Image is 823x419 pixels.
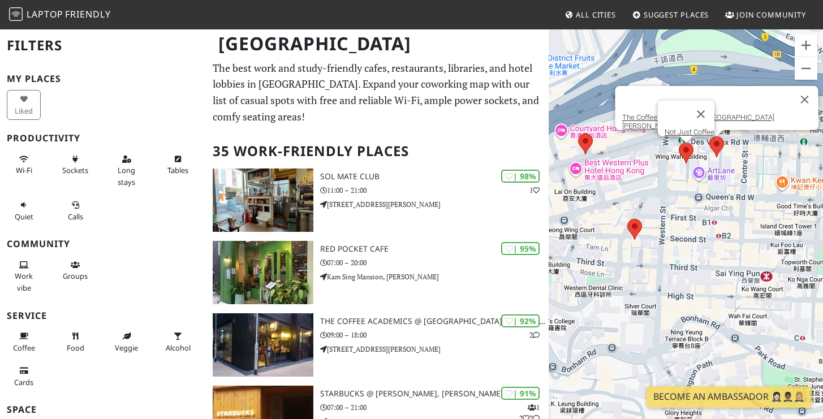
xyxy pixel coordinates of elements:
p: 07:00 – 20:00 [320,257,549,268]
button: Long stays [110,150,144,191]
img: LaptopFriendly [9,7,23,21]
button: Food [58,327,92,357]
p: The best work and study-friendly cafes, restaurants, libraries, and hotel lobbies in [GEOGRAPHIC_... [213,60,542,125]
p: 07:00 – 21:00 [320,402,549,413]
h3: Community [7,239,199,249]
div: | 98% [501,170,540,183]
span: Quiet [15,211,33,222]
h3: SOL Mate Club [320,172,549,182]
a: SOL Mate Club | 98% 1 SOL Mate Club 11:00 – 21:00 [STREET_ADDRESS][PERSON_NAME] [206,169,549,232]
span: Coffee [13,343,35,353]
div: | 92% [501,314,540,327]
a: The Coffee Academics @ Sai Yuen Lane | 92% 2 The Coffee Academics @ [GEOGRAPHIC_DATA][PERSON_NAME... [206,313,549,377]
a: Join Community [721,5,811,25]
span: All Cities [576,10,616,20]
span: Work-friendly tables [167,165,188,175]
p: [STREET_ADDRESS][PERSON_NAME] [320,199,549,210]
span: Veggie [115,343,138,353]
h3: The Coffee Academics @ [GEOGRAPHIC_DATA][PERSON_NAME] [320,317,549,326]
span: Group tables [63,271,88,281]
p: 11:00 – 21:00 [320,185,549,196]
a: The Coffee Academics @ [GEOGRAPHIC_DATA][PERSON_NAME] [622,113,774,130]
h3: Starbucks @ [PERSON_NAME], [PERSON_NAME] [320,389,549,399]
span: Video/audio calls [68,211,83,222]
button: Quiet [7,196,41,226]
h1: [GEOGRAPHIC_DATA] [209,28,546,59]
a: All Cities [560,5,621,25]
span: Food [67,343,84,353]
img: SOL Mate Club [213,169,313,232]
h3: Productivity [7,133,199,144]
button: Alcohol [161,327,195,357]
h2: 35 Work-Friendly Places [213,134,542,169]
p: [STREET_ADDRESS][PERSON_NAME] [320,344,549,355]
button: Close [687,101,714,128]
h3: Red Pocket Cafe [320,244,549,254]
a: LaptopFriendly LaptopFriendly [9,5,111,25]
button: Calls [58,196,92,226]
a: Not Just Coffee [665,128,714,136]
span: People working [15,271,33,292]
button: Cards [7,361,41,391]
div: | 91% [501,387,540,400]
p: Kam Sing Mansion, [PERSON_NAME] [320,271,549,282]
h3: My Places [7,74,199,84]
button: Work vibe [7,256,41,297]
span: Power sockets [62,165,88,175]
p: 1 [529,185,540,196]
button: Tables [161,150,195,180]
a: Red Pocket Cafe | 95% Red Pocket Cafe 07:00 – 20:00 Kam Sing Mansion, [PERSON_NAME] [206,241,549,304]
button: Zoom in [795,34,817,57]
span: Join Community [736,10,806,20]
button: Sockets [58,150,92,180]
span: Suggest Places [644,10,709,20]
span: Laptop [27,8,63,20]
h3: Service [7,310,199,321]
p: 2 [529,330,540,340]
button: Wi-Fi [7,150,41,180]
p: 09:00 – 18:00 [320,330,549,340]
div: | 95% [501,242,540,255]
span: Credit cards [14,377,33,387]
img: Red Pocket Cafe [213,241,313,304]
h3: Space [7,404,199,415]
button: Close [791,86,818,113]
span: Friendly [65,8,110,20]
button: Veggie [110,327,144,357]
button: Coffee [7,327,41,357]
button: Groups [58,256,92,286]
span: Long stays [118,165,135,187]
a: Suggest Places [628,5,714,25]
img: The Coffee Academics @ Sai Yuen Lane [213,313,313,377]
span: Stable Wi-Fi [16,165,32,175]
button: Zoom out [795,57,817,80]
span: Alcohol [166,343,191,353]
h2: Filters [7,28,199,63]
